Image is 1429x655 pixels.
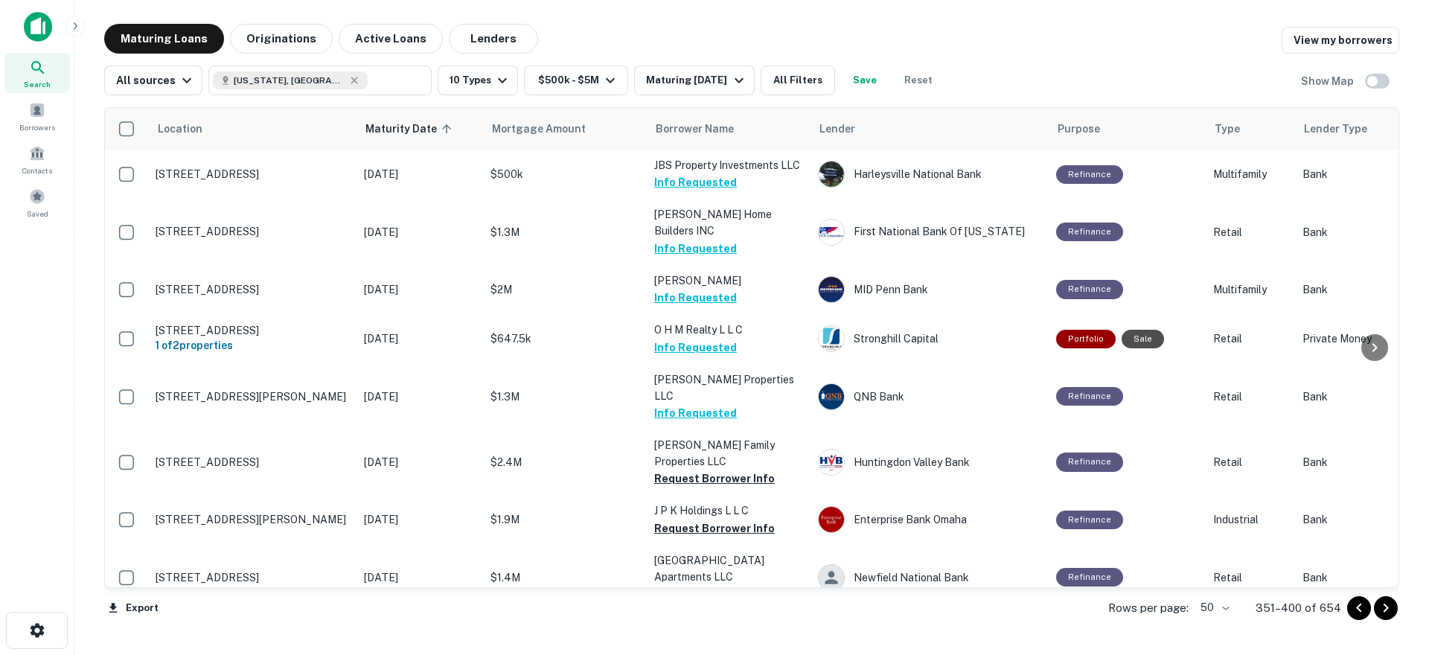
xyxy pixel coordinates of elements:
[811,108,1049,150] th: Lender
[1195,597,1232,619] div: 50
[364,330,476,347] p: [DATE]
[654,157,803,173] p: JBS Property Investments LLC
[1056,453,1123,471] div: This loan purpose was for refinancing
[1213,166,1288,182] p: Multifamily
[156,337,349,354] h6: 1 of 2 properties
[1056,165,1123,184] div: This loan purpose was for refinancing
[24,78,51,90] span: Search
[818,276,1041,303] div: MID Penn Bank
[1355,536,1429,607] div: Chat Widget
[19,121,55,133] span: Borrowers
[819,120,855,138] span: Lender
[490,389,639,405] p: $1.3M
[1058,120,1100,138] span: Purpose
[654,206,803,239] p: [PERSON_NAME] Home Builders INC
[654,322,803,338] p: O H M Realty L L C
[1302,166,1422,182] p: Bank
[819,277,844,302] img: picture
[524,65,628,95] button: $500k - $5M
[656,120,734,138] span: Borrower Name
[1213,454,1288,470] p: Retail
[438,65,518,95] button: 10 Types
[156,324,349,337] p: [STREET_ADDRESS]
[364,511,476,528] p: [DATE]
[647,108,811,150] th: Borrower Name
[490,330,639,347] p: $647.5k
[1302,281,1422,298] p: Bank
[104,65,202,95] button: All sources
[4,182,70,223] a: Saved
[4,96,70,136] a: Borrowers
[654,173,737,191] button: Info Requested
[818,219,1041,246] div: First National Bank Of [US_STATE]
[490,569,639,586] p: $1.4M
[819,162,844,187] img: picture
[1301,73,1356,89] h6: Show Map
[646,71,747,89] div: Maturing [DATE]
[104,597,162,619] button: Export
[1056,223,1123,241] div: This loan purpose was for refinancing
[1056,280,1123,298] div: This loan purpose was for refinancing
[1302,330,1422,347] p: Private Money
[1256,599,1341,617] p: 351–400 of 654
[654,240,737,258] button: Info Requested
[157,120,202,138] span: Location
[1213,224,1288,240] p: Retail
[230,24,333,54] button: Originations
[364,166,476,182] p: [DATE]
[4,53,70,93] a: Search
[156,456,349,469] p: [STREET_ADDRESS]
[1213,389,1288,405] p: Retail
[818,383,1041,410] div: QNB Bank
[1206,108,1295,150] th: Type
[761,65,835,95] button: All Filters
[1282,27,1399,54] a: View my borrowers
[1374,596,1398,620] button: Go to next page
[490,511,639,528] p: $1.9M
[364,281,476,298] p: [DATE]
[156,390,349,403] p: [STREET_ADDRESS][PERSON_NAME]
[1056,387,1123,406] div: This loan purpose was for refinancing
[818,564,1041,591] div: Newfield National Bank
[818,161,1041,188] div: Harleysville National Bank
[1295,108,1429,150] th: Lender Type
[654,404,737,422] button: Info Requested
[148,108,357,150] th: Location
[490,166,639,182] p: $500k
[364,224,476,240] p: [DATE]
[819,326,844,351] img: picture
[24,12,52,42] img: capitalize-icon.png
[156,513,349,526] p: [STREET_ADDRESS][PERSON_NAME]
[818,449,1041,476] div: Huntingdon Valley Bank
[22,164,52,176] span: Contacts
[357,108,483,150] th: Maturity Date
[654,289,737,307] button: Info Requested
[1302,224,1422,240] p: Bank
[156,283,349,296] p: [STREET_ADDRESS]
[1108,599,1189,617] p: Rows per page:
[1302,569,1422,586] p: Bank
[1213,281,1288,298] p: Multifamily
[364,389,476,405] p: [DATE]
[1049,108,1206,150] th: Purpose
[1213,511,1288,528] p: Industrial
[116,71,196,89] div: All sources
[654,502,803,519] p: J P K Holdings L L C
[634,65,754,95] button: Maturing [DATE]
[841,65,889,95] button: Save your search to get updates of matches that match your search criteria.
[364,569,476,586] p: [DATE]
[483,108,647,150] th: Mortgage Amount
[492,120,605,138] span: Mortgage Amount
[654,371,803,404] p: [PERSON_NAME] Properties LLC
[1304,120,1367,138] span: Lender Type
[4,139,70,179] div: Contacts
[339,24,443,54] button: Active Loans
[819,507,844,532] img: picture
[104,24,224,54] button: Maturing Loans
[156,167,349,181] p: [STREET_ADDRESS]
[1302,454,1422,470] p: Bank
[654,520,775,537] button: Request Borrower Info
